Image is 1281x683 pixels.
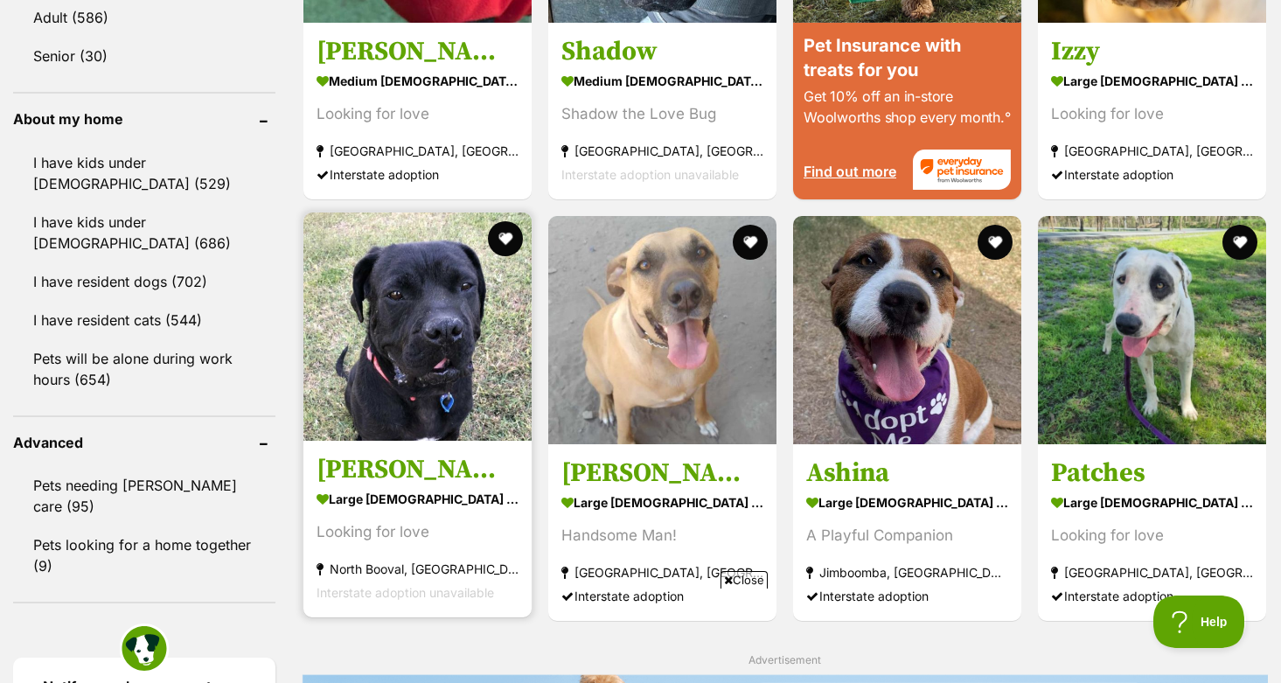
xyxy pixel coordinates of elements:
button: favourite [1222,225,1257,260]
div: Looking for love [1051,102,1253,126]
a: Pets looking for a home together (9) [13,526,275,584]
div: Looking for love [317,102,519,126]
header: Advanced [13,435,275,450]
div: Looking for love [317,521,519,545]
header: About my home [13,111,275,127]
a: I have resident dogs (702) [13,263,275,300]
button: favourite [978,225,1013,260]
div: Interstate adoption [1051,163,1253,186]
div: A Playful Companion [806,525,1008,548]
h3: Shadow [561,35,763,68]
h3: Ashina [806,457,1008,491]
strong: [GEOGRAPHIC_DATA], [GEOGRAPHIC_DATA] [561,561,763,585]
div: Shadow the Love Bug [561,102,763,126]
strong: Jimboomba, [GEOGRAPHIC_DATA] [806,561,1008,585]
img: Patches - Bull Arab Dog [1038,216,1266,444]
h3: [PERSON_NAME] [317,454,519,487]
span: Interstate adoption unavailable [561,167,739,182]
div: Handsome Man! [561,525,763,548]
strong: large [DEMOGRAPHIC_DATA] Dog [1051,68,1253,94]
strong: North Booval, [GEOGRAPHIC_DATA] [317,558,519,582]
span: Close [721,571,768,589]
strong: medium [DEMOGRAPHIC_DATA] Dog [317,68,519,94]
strong: large [DEMOGRAPHIC_DATA] Dog [1051,491,1253,516]
strong: [GEOGRAPHIC_DATA], [GEOGRAPHIC_DATA] [561,139,763,163]
a: I have kids under [DEMOGRAPHIC_DATA] (686) [13,204,275,261]
div: Interstate adoption [806,585,1008,609]
strong: [GEOGRAPHIC_DATA], [GEOGRAPHIC_DATA] [1051,139,1253,163]
a: Pets needing [PERSON_NAME] care (95) [13,467,275,525]
div: Interstate adoption [561,585,763,609]
a: I have kids under [DEMOGRAPHIC_DATA] (529) [13,144,275,202]
h3: [PERSON_NAME] [561,457,763,491]
img: Ashina - Bull Arab x Irish Wolfhound Dog [793,216,1021,444]
div: Looking for love [1051,525,1253,548]
a: Pets will be alone during work hours (654) [13,340,275,398]
iframe: Advertisement [323,596,959,674]
strong: [GEOGRAPHIC_DATA], [GEOGRAPHIC_DATA] [1051,561,1253,585]
a: Izzy large [DEMOGRAPHIC_DATA] Dog Looking for love [GEOGRAPHIC_DATA], [GEOGRAPHIC_DATA] Interstat... [1038,22,1266,199]
iframe: Help Scout Beacon - Open [1153,596,1246,648]
a: Senior (30) [13,38,275,74]
button: favourite [488,221,523,256]
div: Interstate adoption [1051,585,1253,609]
h3: Patches [1051,457,1253,491]
a: Shadow medium [DEMOGRAPHIC_DATA] Dog Shadow the Love Bug [GEOGRAPHIC_DATA], [GEOGRAPHIC_DATA] Int... [548,22,776,199]
div: Interstate adoption [317,163,519,186]
strong: [GEOGRAPHIC_DATA], [GEOGRAPHIC_DATA] [317,139,519,163]
strong: large [DEMOGRAPHIC_DATA] Dog [806,491,1008,516]
h3: Izzy [1051,35,1253,68]
strong: large [DEMOGRAPHIC_DATA] Dog [561,491,763,516]
a: [PERSON_NAME] large [DEMOGRAPHIC_DATA] Dog Handsome Man! [GEOGRAPHIC_DATA], [GEOGRAPHIC_DATA] Int... [548,444,776,622]
a: Ashina large [DEMOGRAPHIC_DATA] Dog A Playful Companion Jimboomba, [GEOGRAPHIC_DATA] Interstate a... [793,444,1021,622]
button: favourite [733,225,768,260]
strong: large [DEMOGRAPHIC_DATA] Dog [317,487,519,512]
a: [PERSON_NAME] medium [DEMOGRAPHIC_DATA] Dog Looking for love [GEOGRAPHIC_DATA], [GEOGRAPHIC_DATA]... [303,22,532,199]
a: I have resident cats (544) [13,302,275,338]
h3: [PERSON_NAME] [317,35,519,68]
a: Patches large [DEMOGRAPHIC_DATA] Dog Looking for love [GEOGRAPHIC_DATA], [GEOGRAPHIC_DATA] Inters... [1038,444,1266,622]
strong: medium [DEMOGRAPHIC_DATA] Dog [561,68,763,94]
a: [PERSON_NAME] large [DEMOGRAPHIC_DATA] Dog Looking for love North Booval, [GEOGRAPHIC_DATA] Inter... [303,441,532,618]
span: Interstate adoption unavailable [317,586,494,601]
img: Marley - Bull Arab Dog [548,216,776,444]
img: Julie - Mastiff Dog [303,213,532,441]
